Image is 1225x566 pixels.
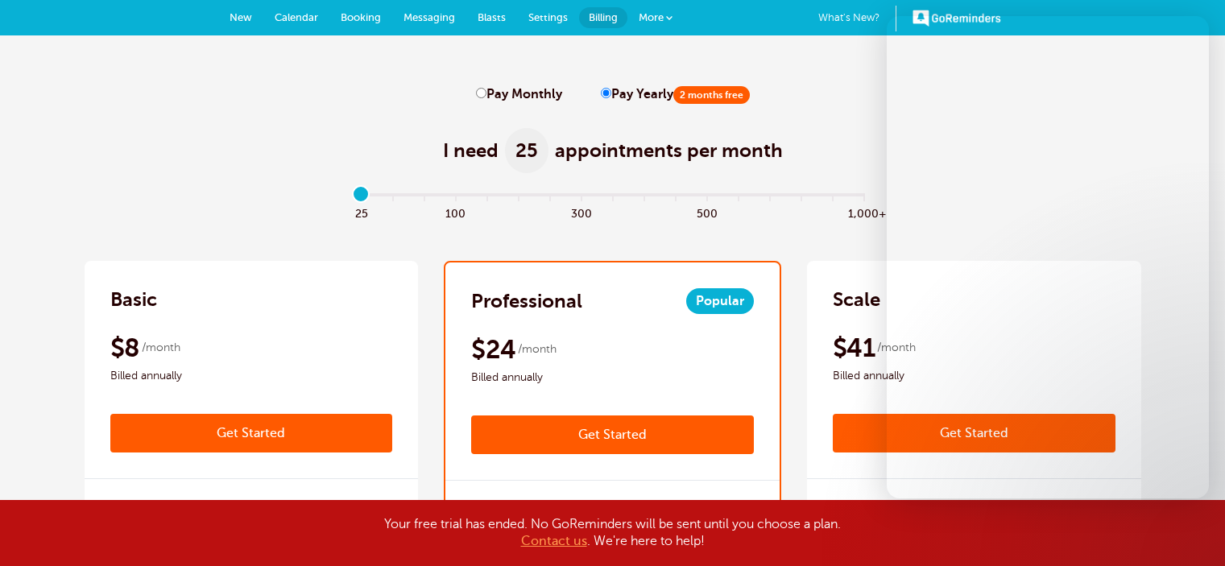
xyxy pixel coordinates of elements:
[833,287,880,312] h2: Scale
[555,138,783,163] span: appointments per month
[341,11,381,23] span: Booking
[518,340,557,359] span: /month
[476,88,486,98] input: Pay Monthly
[443,138,499,163] span: I need
[478,11,506,23] span: Blasts
[601,87,750,102] label: Pay Yearly
[833,414,1115,452] a: Get Started
[346,203,377,221] span: 25
[589,11,618,23] span: Billing
[565,203,597,221] span: 300
[210,516,1016,550] div: Your free trial has ended. No GoReminders will be sent until you choose a plan. . We're here to h...
[110,287,157,312] h2: Basic
[833,332,875,364] span: $41
[275,11,318,23] span: Calendar
[579,7,627,28] a: Billing
[877,338,916,357] span: /month
[673,86,750,104] span: 2 months free
[110,414,393,452] a: Get Started
[691,203,722,221] span: 500
[521,534,587,548] a: Contact us
[818,6,896,31] a: What's New?
[686,288,754,314] span: Popular
[471,288,582,314] h2: Professional
[476,87,562,102] label: Pay Monthly
[110,366,393,386] span: Billed annually
[230,11,252,23] span: New
[528,11,568,23] span: Settings
[110,332,140,364] span: $8
[833,366,1115,386] span: Billed annually
[887,16,1209,498] iframe: Intercom live chat
[639,11,664,23] span: More
[848,203,879,221] span: 1,000+
[440,203,471,221] span: 100
[142,338,180,357] span: /month
[404,11,455,23] span: Messaging
[505,128,548,173] span: 25
[471,368,754,387] span: Billed annually
[471,415,754,454] a: Get Started
[601,88,611,98] input: Pay Yearly2 months free
[471,333,515,366] span: $24
[1170,511,1209,550] iframe: Intercom live chat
